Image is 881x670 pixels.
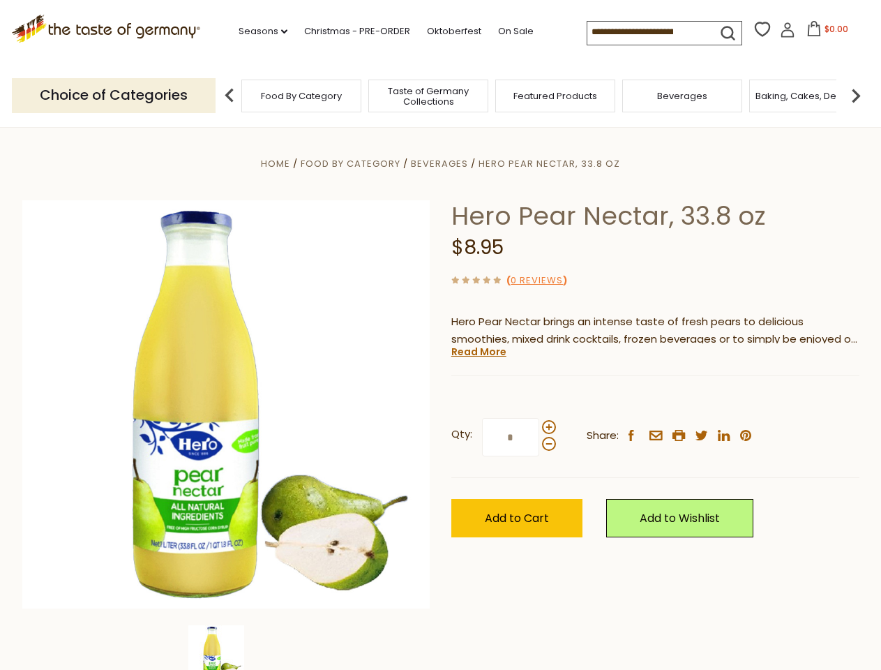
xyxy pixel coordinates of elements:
[485,510,549,526] span: Add to Cart
[451,200,859,232] h1: Hero Pear Nectar, 33.8 oz
[12,78,216,112] p: Choice of Categories
[304,24,410,39] a: Christmas - PRE-ORDER
[372,86,484,107] a: Taste of Germany Collections
[755,91,864,101] a: Baking, Cakes, Desserts
[479,157,620,170] a: Hero Pear Nectar, 33.8 oz
[513,91,597,101] a: Featured Products
[657,91,707,101] a: Beverages
[451,426,472,443] strong: Qty:
[22,200,430,609] img: Hero Pear Nectar, 33.8 oz
[506,274,567,287] span: ( )
[842,82,870,110] img: next arrow
[261,157,290,170] a: Home
[451,313,859,348] p: Hero Pear Nectar brings an intense taste of fresh pears to delicious smoothies, mixed drink cockt...
[587,427,619,445] span: Share:
[451,234,504,261] span: $8.95
[451,345,506,359] a: Read More
[239,24,287,39] a: Seasons
[261,91,342,101] a: Food By Category
[498,24,534,39] a: On Sale
[216,82,243,110] img: previous arrow
[451,499,582,537] button: Add to Cart
[511,274,563,288] a: 0 Reviews
[798,21,857,42] button: $0.00
[606,499,753,537] a: Add to Wishlist
[427,24,481,39] a: Oktoberfest
[824,23,848,35] span: $0.00
[411,157,468,170] a: Beverages
[482,418,539,456] input: Qty:
[301,157,400,170] a: Food By Category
